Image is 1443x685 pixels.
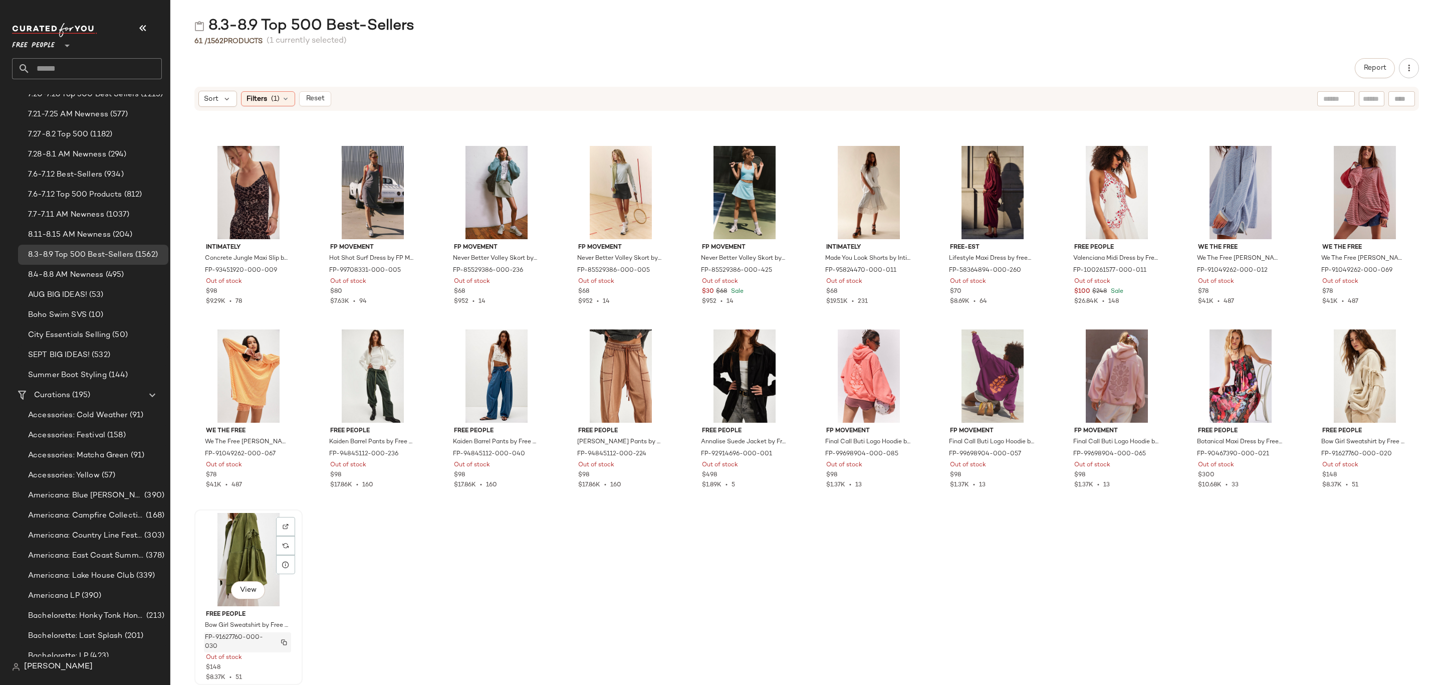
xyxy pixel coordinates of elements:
span: 487 [1348,298,1358,305]
span: $41K [1198,298,1214,305]
img: 99698904_065_b [1066,329,1167,423]
span: 51 [1352,482,1358,488]
span: Kaiden Barrel Pants by Free People in Blue, Size: XL [453,438,538,447]
span: 7.21-7.25 AM Newness [28,109,108,120]
span: FP-91627760-000-030 [205,633,271,651]
img: 91049262_067_a [198,329,299,423]
img: cfy_white_logo.C9jOOHJF.svg [12,23,97,37]
span: Sale [729,288,744,295]
span: FP-94845112-000-224 [577,450,646,459]
span: Out of stock [578,461,614,470]
img: svg%3e [194,21,204,31]
span: (339) [134,570,155,582]
span: Valenciana Midi Dress by Free People in White, Size: M [1073,254,1158,263]
span: Lifestyle Maxi Dress by free-est at Free People in Red, Size: XS [949,254,1034,263]
span: FP-99698904-000-085 [825,450,898,459]
span: [PERSON_NAME] [24,661,93,673]
span: Americana: Blue [PERSON_NAME] Baby [28,490,142,501]
span: Free People [12,34,55,52]
span: (50) [110,329,128,341]
span: (812) [122,189,142,201]
span: FP-99708331-000-005 [329,266,401,275]
span: Out of stock [826,277,862,286]
span: (91) [129,450,145,461]
span: Out of stock [206,461,242,470]
span: $70 [950,287,961,296]
span: Out of stock [206,277,242,286]
span: $78 [1322,287,1333,296]
span: 7.6-7.12 Best-Sellers [28,169,102,181]
span: 5 [732,482,735,488]
img: 94845112_236_a [322,329,423,423]
span: (532) [90,350,110,361]
span: 14 [727,298,734,305]
img: svg%3e [12,663,20,671]
span: 33 [1232,482,1239,488]
span: FP-92914696-000-001 [701,450,772,459]
span: $78 [206,471,216,480]
span: Report [1363,64,1386,72]
img: 85529386_236_a [446,146,547,239]
span: Made You Look Shorts by Intimately at Free People in White, Size: S [825,254,910,263]
span: (577) [108,109,128,120]
div: Products [194,36,263,47]
span: FP Movement [330,243,415,252]
span: (1 currently selected) [267,35,347,47]
span: FP-100261577-000-011 [1073,266,1146,275]
span: We The Free [1322,243,1407,252]
img: 85529386_005_a [570,146,671,239]
span: $17.86K [454,482,476,488]
span: $1.37K [1074,482,1093,488]
span: (213) [144,610,164,622]
span: Botanical Maxi Dress by Free People, Size: S [1197,438,1282,447]
span: Out of stock [826,461,862,470]
img: 94845112_040_a [446,329,547,423]
span: Americana: Lake House Club [28,570,134,582]
span: $17.86K [330,482,352,488]
span: (1562) [133,249,158,261]
span: • [969,482,979,488]
span: Accessories: Festival [28,430,105,441]
span: 7.6-7.12 Top 500 Products [28,189,122,201]
span: Out of stock [330,461,366,470]
span: 8.11-8.15 AM Newness [28,229,111,241]
img: 91627760_020_c [1314,329,1415,423]
span: $8.37K [206,674,225,681]
span: (390) [142,490,164,501]
span: Free People [1322,427,1407,436]
span: Out of stock [702,277,738,286]
span: $9.29K [206,298,225,305]
span: Accessories: Matcha Green [28,450,129,461]
span: $98 [578,471,589,480]
span: • [352,482,362,488]
span: (195) [70,390,90,401]
span: $41K [1322,298,1338,305]
img: 91049262_069_a [1314,146,1415,239]
span: Summer Boot Styling [28,370,107,381]
img: 90467390_021_c [1190,329,1291,423]
span: $952 [578,298,593,305]
span: $300 [1198,471,1215,480]
span: (1182) [88,129,112,140]
span: free-est [950,243,1035,252]
span: Final Call Buti Logo Hoodie by FP Movement at Free People in [GEOGRAPHIC_DATA], Size: L [825,438,910,447]
span: Final Call Buti Logo Hoodie by FP Movement at Free People in Pink, Size: S [1073,438,1158,447]
span: Out of stock [1198,277,1234,286]
span: $68 [826,287,837,296]
button: Reset [299,91,331,106]
span: We The Free [PERSON_NAME] Stripe Tee at Free People in Red, Size: L [1321,254,1406,263]
span: 94 [359,298,367,305]
span: FP Movement [1074,427,1159,436]
span: (57) [100,470,116,481]
span: 8.4-8.8 AM Newness [28,269,104,281]
span: (294) [106,149,127,160]
span: 14 [478,298,486,305]
span: Bow Girl Sweatshirt by Free People in Tan, Size: L [1321,438,1406,447]
span: Out of stock [1198,461,1234,470]
span: Annalise Suede Jacket by Free People in Black, Size: S [701,438,786,447]
img: 85529386_425_a [694,146,795,239]
span: We The Free [PERSON_NAME] Stripe Tee at Free People in Pink, Size: S [205,438,290,447]
span: • [1338,298,1348,305]
span: Americana: Campfire Collective [28,510,144,522]
span: • [970,298,980,305]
